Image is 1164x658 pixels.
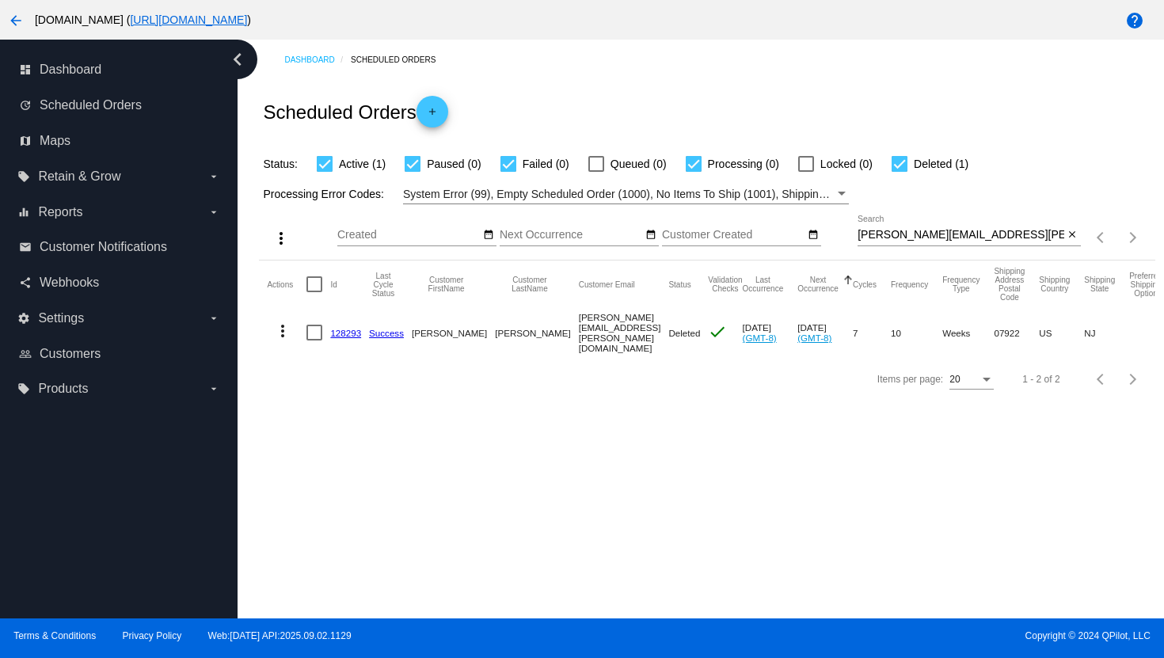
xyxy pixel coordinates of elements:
[1067,229,1078,242] mat-icon: close
[19,270,220,295] a: share Webhooks
[1022,374,1059,385] div: 1 - 2 of 2
[1084,308,1129,357] mat-cell: NJ
[40,134,70,148] span: Maps
[949,375,994,386] mat-select: Items per page:
[808,229,819,242] mat-icon: date_range
[1129,272,1162,298] button: Change sorting for PreferredShippingOption
[743,333,777,343] a: (GMT-8)
[858,229,1064,242] input: Search
[645,229,656,242] mat-icon: date_range
[123,630,182,641] a: Privacy Policy
[38,169,120,184] span: Retain & Grow
[38,205,82,219] span: Reports
[330,328,361,338] a: 128293
[708,154,779,173] span: Processing (0)
[495,308,578,357] mat-cell: [PERSON_NAME]
[273,321,292,340] mat-icon: more_vert
[891,308,942,357] mat-cell: 10
[17,312,30,325] i: settings
[403,184,849,204] mat-select: Filter by Processing Error Codes
[35,13,251,26] span: [DOMAIN_NAME] ( )
[412,308,495,357] mat-cell: [PERSON_NAME]
[914,154,968,173] span: Deleted (1)
[1064,227,1081,244] button: Clear
[483,229,494,242] mat-icon: date_range
[263,188,384,200] span: Processing Error Codes:
[1125,11,1144,30] mat-icon: help
[369,328,404,338] a: Success
[40,276,99,290] span: Webhooks
[19,276,32,289] i: share
[797,308,853,357] mat-cell: [DATE]
[891,280,928,289] button: Change sorting for Frequency
[17,206,30,219] i: equalizer
[284,48,351,72] a: Dashboard
[272,229,291,248] mat-icon: more_vert
[611,154,667,173] span: Queued (0)
[40,63,101,77] span: Dashboard
[579,308,669,357] mat-cell: [PERSON_NAME][EMAIL_ADDRESS][PERSON_NAME][DOMAIN_NAME]
[1039,276,1070,293] button: Change sorting for ShippingCountry
[743,276,784,293] button: Change sorting for LastOccurrenceUtc
[1086,363,1117,395] button: Previous page
[19,63,32,76] i: dashboard
[337,229,480,242] input: Created
[369,272,398,298] button: Change sorting for LastProcessingCycleId
[668,280,690,289] button: Change sorting for Status
[942,308,994,357] mat-cell: Weeks
[40,240,167,254] span: Customer Notifications
[13,630,96,641] a: Terms & Conditions
[949,374,960,385] span: 20
[130,13,247,26] a: [URL][DOMAIN_NAME]
[853,308,891,357] mat-cell: 7
[19,99,32,112] i: update
[942,276,980,293] button: Change sorting for FrequencyType
[1086,222,1117,253] button: Previous page
[708,261,742,308] mat-header-cell: Validation Checks
[330,280,337,289] button: Change sorting for Id
[225,47,250,72] i: chevron_left
[1117,222,1149,253] button: Next page
[6,11,25,30] mat-icon: arrow_back
[743,308,798,357] mat-cell: [DATE]
[19,234,220,260] a: email Customer Notifications
[38,311,84,325] span: Settings
[1084,276,1115,293] button: Change sorting for ShippingState
[877,374,943,385] div: Items per page:
[40,347,101,361] span: Customers
[708,322,727,341] mat-icon: check
[853,280,877,289] button: Change sorting for Cycles
[207,382,220,395] i: arrow_drop_down
[1117,363,1149,395] button: Next page
[994,308,1039,357] mat-cell: 07922
[263,158,298,170] span: Status:
[820,154,873,173] span: Locked (0)
[38,382,88,396] span: Products
[595,630,1151,641] span: Copyright © 2024 QPilot, LLC
[500,229,642,242] input: Next Occurrence
[1039,308,1084,357] mat-cell: US
[19,341,220,367] a: people_outline Customers
[662,229,805,242] input: Customer Created
[17,382,30,395] i: local_offer
[267,261,306,308] mat-header-cell: Actions
[19,241,32,253] i: email
[263,96,447,127] h2: Scheduled Orders
[19,93,220,118] a: update Scheduled Orders
[19,57,220,82] a: dashboard Dashboard
[19,348,32,360] i: people_outline
[579,280,635,289] button: Change sorting for CustomerEmail
[351,48,450,72] a: Scheduled Orders
[339,154,386,173] span: Active (1)
[495,276,564,293] button: Change sorting for CustomerLastName
[19,128,220,154] a: map Maps
[994,267,1025,302] button: Change sorting for ShippingPostcode
[412,276,481,293] button: Change sorting for CustomerFirstName
[40,98,142,112] span: Scheduled Orders
[207,206,220,219] i: arrow_drop_down
[17,170,30,183] i: local_offer
[797,333,831,343] a: (GMT-8)
[423,106,442,125] mat-icon: add
[668,328,700,338] span: Deleted
[207,312,220,325] i: arrow_drop_down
